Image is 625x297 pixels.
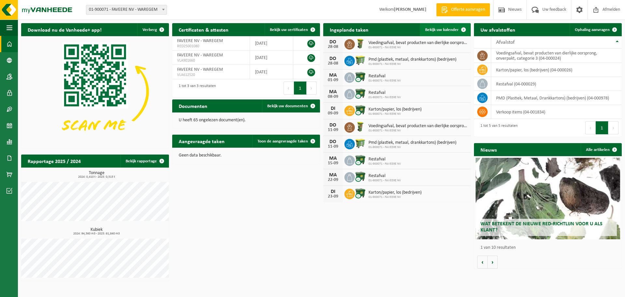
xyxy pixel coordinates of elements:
h2: Aangevraagde taken [172,135,231,147]
img: WB-1100-CU [355,88,366,99]
span: Voedingsafval, bevat producten van dierlijke oorsprong, onverpakt, categorie 3 [368,40,468,46]
span: Ophaling aanvragen [575,28,610,32]
span: Pmd (plastiek, metaal, drankkartons) (bedrijven) [368,57,456,62]
img: WB-0660-HPE-GN-50 [355,138,366,149]
img: WB-1100-CU [355,105,366,116]
span: VLA612520 [177,72,245,78]
span: Bekijk uw documenten [267,104,308,108]
a: Ophaling aanvragen [570,23,621,36]
span: 01-900071 - FAVEERE NV [368,162,401,166]
img: WB-1100-CU [355,71,366,82]
div: DO [326,123,340,128]
td: [DATE] [250,36,293,51]
span: FAVEERE NV - WAREGEM [177,67,223,72]
a: Offerte aanvragen [436,3,490,16]
img: WB-1100-CU [355,188,366,199]
button: 1 [596,121,608,134]
td: restafval (04-000029) [491,77,622,91]
span: Bekijk uw certificaten [270,28,308,32]
span: Karton/papier, los (bedrijven) [368,107,422,112]
div: 08-09 [326,95,340,99]
div: 15-09 [326,161,340,166]
span: Afvalstof [496,40,515,45]
a: Bekijk uw kalender [420,23,470,36]
span: Karton/papier, los (bedrijven) [368,190,422,195]
button: Next [307,82,317,95]
td: voedingsafval, bevat producten van dierlijke oorsprong, onverpakt, categorie 3 (04-000024) [491,49,622,63]
div: MA [326,89,340,95]
div: DO [326,39,340,45]
img: WB-0060-HPE-GN-50 [355,121,366,132]
div: 11-09 [326,128,340,132]
a: Bekijk uw documenten [262,99,319,112]
span: Pmd (plastiek, metaal, drankkartons) (bedrijven) [368,140,456,145]
span: Verberg [143,28,157,32]
span: 01-900071 - FAVEERE NV [368,96,401,99]
div: DI [326,189,340,194]
h2: Rapportage 2025 / 2024 [21,155,87,167]
strong: [PERSON_NAME] [394,7,426,12]
div: DI [326,106,340,111]
span: 01-900071 - FAVEERE NV [368,179,401,183]
span: RED25001080 [177,44,245,49]
a: Bekijk rapportage [120,155,168,168]
button: 1 [294,82,307,95]
img: WB-1100-CU [355,171,366,182]
span: Restafval [368,74,401,79]
img: WB-0660-HPE-GN-50 [355,55,366,66]
div: MA [326,172,340,178]
span: 01-900071 - FAVEERE NV [368,129,468,133]
h3: Kubiek [24,228,169,235]
span: Voedingsafval, bevat producten van dierlijke oorsprong, onverpakt, categorie 3 [368,124,468,129]
div: MA [326,73,340,78]
a: Alle artikelen [581,143,621,156]
span: Toon de aangevraagde taken [257,139,308,143]
img: Download de VHEPlus App [21,36,169,147]
span: Wat betekent de nieuwe RED-richtlijn voor u als klant? [480,221,603,233]
h3: Tonnage [24,171,169,179]
span: 01-900071 - FAVEERE NV - WAREGEM [86,5,167,15]
td: [DATE] [250,65,293,79]
div: 28-08 [326,45,340,49]
div: 11-09 [326,144,340,149]
span: FAVEERE NV - WAREGEM [177,53,223,58]
div: 1 tot 3 van 3 resultaten [175,81,216,95]
span: Restafval [368,90,401,96]
p: Geen data beschikbaar. [179,153,313,158]
button: Next [608,121,618,134]
span: 01-900071 - FAVEERE NV [368,112,422,116]
span: Bekijk uw kalender [425,28,459,32]
td: verkoop items (04-001834) [491,105,622,119]
span: Restafval [368,173,401,179]
td: karton/papier, los (bedrijven) (04-000026) [491,63,622,77]
h2: Download nu de Vanheede+ app! [21,23,108,36]
span: 01-900071 - FAVEERE NV [368,46,468,50]
span: 01-900071 - FAVEERE NV [368,195,422,199]
p: U heeft 65 ongelezen document(en). [179,118,313,123]
span: Offerte aanvragen [450,7,487,13]
span: 2024: 0,410 t - 2025: 0,515 t [24,175,169,179]
div: DO [326,56,340,61]
h2: Nieuws [474,143,503,156]
div: 23-09 [326,194,340,199]
span: 01-900071 - FAVEERE NV [368,79,401,83]
button: Volgende [488,256,498,269]
div: DO [326,139,340,144]
span: 2024: 94,360 m3 - 2025: 61,840 m3 [24,232,169,235]
div: 1 tot 5 van 5 resultaten [477,121,518,135]
div: 01-09 [326,78,340,82]
button: Vorige [477,256,488,269]
div: 28-08 [326,61,340,66]
span: 01-900071 - FAVEERE NV [368,62,456,66]
h2: Uw afvalstoffen [474,23,522,36]
img: WB-1100-CU [355,155,366,166]
h2: Ingeplande taken [323,23,375,36]
div: MA [326,156,340,161]
button: Previous [585,121,596,134]
a: Toon de aangevraagde taken [252,135,319,148]
a: Bekijk uw certificaten [265,23,319,36]
h2: Documenten [172,99,214,112]
div: 22-09 [326,178,340,182]
div: 09-09 [326,111,340,116]
button: Verberg [137,23,168,36]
